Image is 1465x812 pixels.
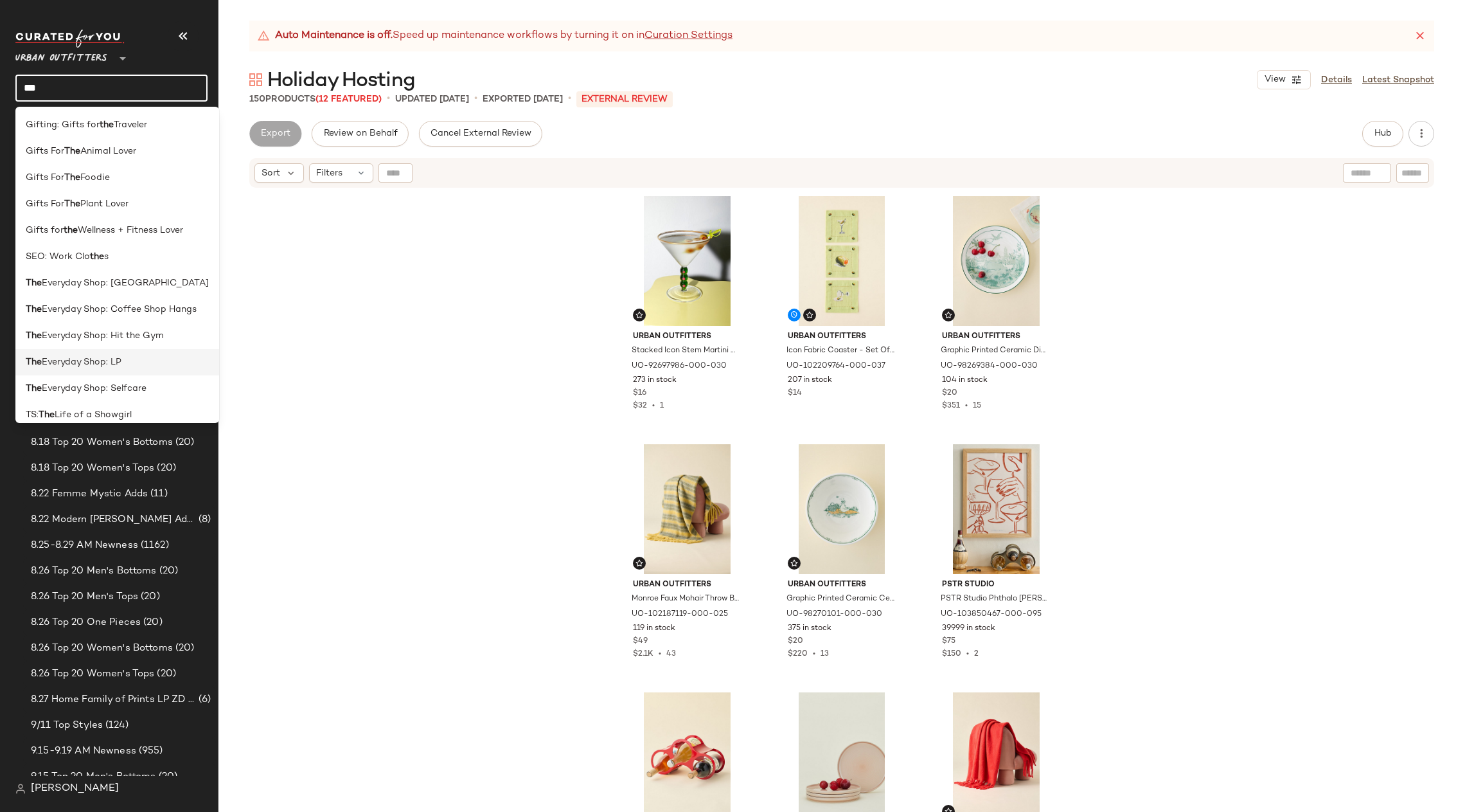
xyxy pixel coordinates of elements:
[961,650,974,658] span: •
[26,171,64,185] span: Gifts For
[154,667,176,681] span: (20)
[42,276,209,290] span: Everyday Shop: [GEOGRAPHIC_DATA]
[157,564,179,579] span: (20)
[64,224,78,237] b: the
[31,692,196,707] span: 8.27 Home Family of Prints LP ZD Adds
[1362,73,1434,87] a: Latest Snapshot
[806,311,813,319] img: svg%3e
[777,196,907,326] img: 102209764_037_b
[932,444,1061,574] img: 103850467_095_b
[15,784,26,794] img: svg%3e
[635,559,643,567] img: svg%3e
[156,770,178,784] span: (20)
[387,91,390,107] span: •
[262,167,280,180] span: Sort
[632,345,740,357] span: Stacked Icon Stem Martini Glass in Green at Urban Outfitters
[31,564,157,579] span: 8.26 Top 20 Men's Bottoms
[148,487,168,501] span: (11)
[942,650,961,658] span: $150
[42,329,164,343] span: Everyday Shop: Hit the Gym
[39,408,55,422] b: The
[973,402,981,410] span: 15
[26,382,42,395] b: The
[430,129,531,139] span: Cancel External Review
[173,641,195,656] span: (20)
[114,118,147,132] span: Traveler
[786,361,885,372] span: UO-102209764-000-037
[31,590,138,604] span: 8.26 Top 20 Men's Tops
[80,197,129,211] span: Plant Lover
[633,402,647,410] span: $32
[42,303,197,316] span: Everyday Shop: Coffee Shop Hangs
[632,361,727,372] span: UO-92697986-000-030
[974,650,979,658] span: 2
[395,93,469,106] p: updated [DATE]
[633,375,677,386] span: 273 in stock
[31,487,148,501] span: 8.22 Femme Mystic Adds
[80,145,136,158] span: Animal Lover
[660,402,664,410] span: 1
[942,636,955,647] span: $75
[1264,75,1286,85] span: View
[1257,70,1311,89] button: View
[821,650,829,658] span: 13
[932,196,1061,326] img: 98269384_030_b
[474,91,477,107] span: •
[196,512,211,527] span: (8)
[633,579,741,591] span: Urban Outfitters
[786,609,882,620] span: UO-98270101-000-030
[941,361,1038,372] span: UO-98269384-000-030
[90,250,104,264] b: the
[26,329,42,343] b: The
[31,435,173,450] span: 8.18 Top 20 Women's Bottoms
[941,593,1049,605] span: PSTR Studio Phthalo [PERSON_NAME] II Art Print at Urban Outfitters
[249,93,382,106] div: Products
[315,95,382,104] span: (12 Featured)
[31,744,136,759] span: 9.15-9.19 AM Newness
[653,650,666,658] span: •
[103,718,129,733] span: (124)
[312,121,408,147] button: Review on Behalf
[138,590,160,604] span: (20)
[173,435,195,450] span: (20)
[647,402,660,410] span: •
[196,692,211,707] span: (6)
[1374,129,1392,139] span: Hub
[945,311,952,319] img: svg%3e
[632,593,740,605] span: Monroe Faux Mohair Throw Blanket in Mustard/Black Stripe at Urban Outfitters
[249,73,262,86] img: svg%3e
[31,718,103,733] span: 9/11 Top Styles
[777,444,907,574] img: 98270101_030_b
[154,461,176,476] span: (20)
[788,375,832,386] span: 207 in stock
[633,623,675,635] span: 119 in stock
[633,636,648,647] span: $49
[788,623,831,635] span: 375 in stock
[78,224,183,237] span: Wellness + Fitness Lover
[633,331,741,343] span: Urban Outfitters
[942,388,957,399] span: $20
[104,250,109,264] span: s
[275,28,393,44] strong: Auto Maintenance is off.
[666,650,676,658] span: 43
[138,538,169,553] span: (1162)
[941,345,1049,357] span: Graphic Printed Ceramic Dinner Plate in Goose at Urban Outfitters
[31,781,119,797] span: [PERSON_NAME]
[257,28,733,44] div: Speed up maintenance workflows by turning it on in
[31,512,196,527] span: 8.22 Modern [PERSON_NAME] Adds
[960,402,973,410] span: •
[788,331,896,343] span: Urban Outfitters
[31,615,141,630] span: 8.26 Top 20 One Pieces
[26,356,42,369] b: The
[26,408,39,422] span: TS:
[644,28,733,44] a: Curation Settings
[136,744,163,759] span: (955)
[26,145,64,158] span: Gifts For
[31,538,138,553] span: 8.25-8.29 AM Newness
[788,388,802,399] span: $14
[942,375,988,386] span: 104 in stock
[42,356,121,369] span: Everyday Shop: LP
[633,388,646,399] span: $16
[64,145,80,158] b: The
[419,121,542,147] button: Cancel External Review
